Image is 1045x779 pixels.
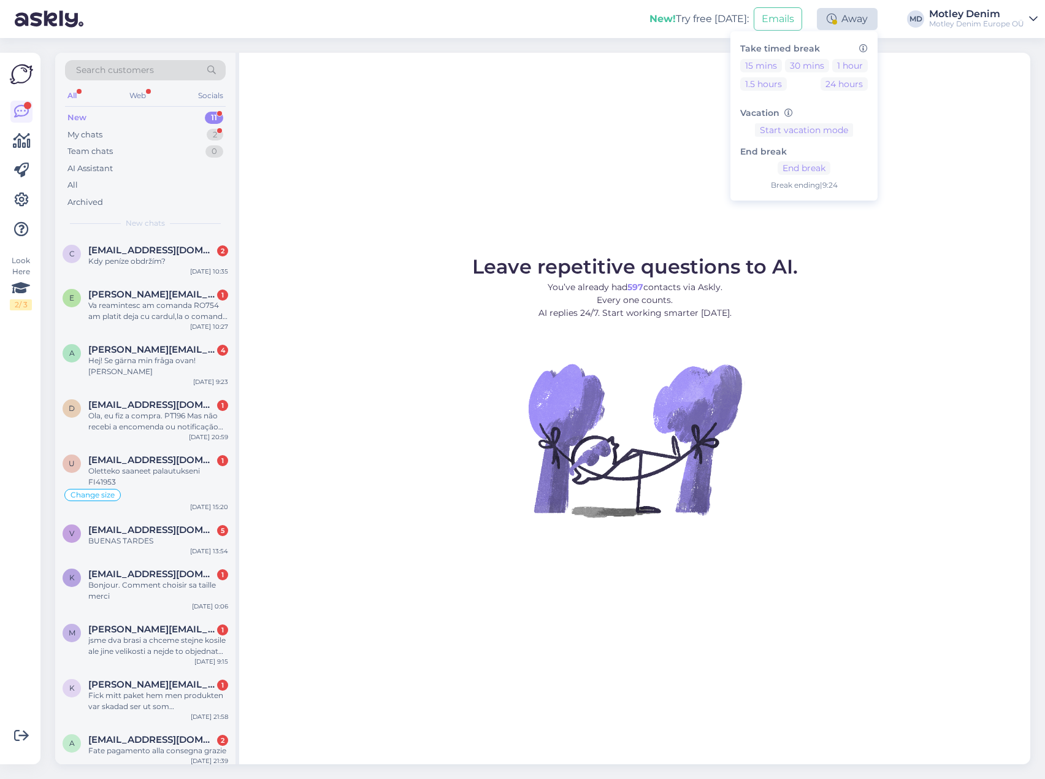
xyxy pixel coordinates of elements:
div: [DATE] 21:58 [191,712,228,721]
img: No Chat active [524,329,745,550]
div: 1 [217,290,228,301]
div: New [67,112,86,124]
span: a [69,739,75,748]
button: 30 mins [785,59,829,72]
span: umeet59@yahoo.com [88,455,216,466]
div: Bonjour. Comment choisir sa taille merci [88,580,228,602]
div: Va reamintesc am comanda RO754 am platit deja cu cardul,la o comanda anterioara s-a gresit si s-a... [88,300,228,322]
div: 1 [217,569,228,580]
div: [DATE] 10:35 [190,267,228,276]
div: Try free [DATE]: [649,12,749,26]
span: New chats [126,218,165,229]
span: Leave repetitive questions to AI. [472,255,798,278]
span: cizek_bora@volny.cz [88,245,216,256]
div: [DATE] 0:06 [192,602,228,611]
div: [DATE] 15:20 [190,502,228,512]
a: Motley DenimMotley Denim Europe OÜ [929,9,1038,29]
div: Ola, eu fiz a compra. PT196 Mas não recebi a encomenda ou notificação sobre entrega [88,410,228,432]
div: Team chats [67,145,113,158]
button: 24 hours [821,77,868,91]
div: Kdy peníze obdržím? [88,256,228,267]
button: 1 hour [832,59,868,72]
div: 2 / 3 [10,299,32,310]
div: All [65,88,79,104]
button: 15 mins [740,59,782,72]
button: End break [778,161,830,175]
div: Motley Denim [929,9,1024,19]
div: 1 [217,455,228,466]
h6: Take timed break [740,44,868,54]
p: You’ve already had contacts via Askly. Every one counts. AI replies 24/7. Start working smarter [... [472,281,798,320]
div: [DATE] 20:59 [189,432,228,442]
div: 2 [207,129,223,141]
div: 4 [217,345,228,356]
span: kourva56@yahoo.fr [88,569,216,580]
div: Fate pagamento alla consegna grazie [88,745,228,756]
span: k [69,683,75,693]
div: Oletteko saaneet palautukseni FI41953 [88,466,228,488]
div: 2 [217,735,228,746]
span: a [69,348,75,358]
div: Away [817,8,878,30]
div: Hej! Se gärna min fråga ovan! [PERSON_NAME] [88,355,228,377]
span: e [69,293,74,302]
div: 2 [217,245,228,256]
div: Look Here [10,255,32,310]
span: d [69,404,75,413]
span: k [69,573,75,582]
span: marek.hol@seznam.cz [88,624,216,635]
div: Motley Denim Europe OÜ [929,19,1024,29]
div: AI Assistant [67,163,113,175]
div: 1 [217,624,228,635]
h6: End break [740,147,868,157]
div: [DATE] 9:23 [193,377,228,386]
b: 597 [627,282,643,293]
button: Emails [754,7,802,31]
span: Change size [71,491,115,499]
div: 1 [217,680,228,691]
div: [DATE] 13:54 [190,547,228,556]
div: [DATE] 10:27 [190,322,228,331]
button: Start vacation mode [755,123,853,137]
span: Search customers [76,64,154,77]
div: [DATE] 9:15 [194,657,228,666]
span: dema.k@hey.com [88,399,216,410]
span: ademiomauro@gmail.com [88,734,216,745]
div: 0 [205,145,223,158]
h6: Vacation [740,108,868,118]
span: u [69,459,75,468]
div: 5 [217,525,228,536]
div: My chats [67,129,102,141]
button: 1.5 hours [740,77,787,91]
span: kristin_e_johansson@hotmail.com [88,679,216,690]
div: 1 [217,400,228,411]
div: BUENAS TARDES [88,535,228,547]
div: All [67,179,78,191]
div: 11 [205,112,223,124]
div: jsme dva brasi a chceme stejne kosile ale jine velikosti a nejde to objednat kvuli nejake doprave... [88,635,228,657]
b: New! [649,13,676,25]
div: Break ending | 9:24 [740,180,868,191]
span: emanoil.ploscaru@gmail.com [88,289,216,300]
span: v [69,529,74,538]
div: Fick mitt paket hem men produkten var skadad ser ut som [PERSON_NAME] har fastnat i något. Bestäl... [88,690,228,712]
div: Socials [196,88,226,104]
div: Web [127,88,148,104]
div: Archived [67,196,103,209]
span: anders@byggstallning.se [88,344,216,355]
div: [DATE] 21:39 [191,756,228,766]
span: vanesa_2223@hotmail.com [88,524,216,535]
span: m [69,628,75,637]
span: c [69,249,75,258]
div: MD [907,10,924,28]
img: Askly Logo [10,63,33,86]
